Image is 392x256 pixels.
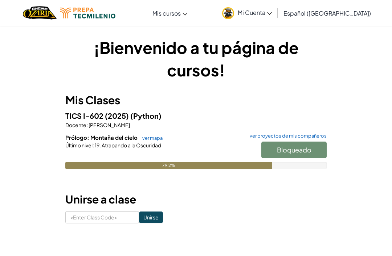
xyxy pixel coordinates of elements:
[60,8,115,18] img: Tecmilenio logo
[222,7,234,19] img: avatar
[149,3,191,23] a: Mis cursos
[86,122,88,128] span: :
[65,92,327,108] h3: Mis Clases
[65,211,139,223] input: <Enter Class Code>
[65,122,86,128] span: Docente
[130,111,162,120] span: (Python)
[152,9,181,17] span: Mis cursos
[65,111,130,120] span: TICS I-602 (2025)
[139,211,163,223] input: Unirse
[219,1,275,24] a: Mi Cuenta
[23,5,57,20] img: Home
[65,134,139,141] span: Prólogo: Montaña del cielo
[283,9,371,17] span: Español ([GEOGRAPHIC_DATA])
[238,9,272,16] span: Mi Cuenta
[65,162,272,169] div: 79.2%
[101,142,161,148] span: Atrapando a la Oscuridad
[65,191,327,207] h3: Unirse a clase
[65,36,327,81] h1: ¡Bienvenido a tu página de cursos!
[88,122,130,128] span: [PERSON_NAME]
[139,135,163,141] a: ver mapa
[246,134,327,138] a: ver proyectos de mis compañeros
[93,142,94,148] span: :
[94,142,101,148] span: 19.
[23,5,57,20] a: Ozaria by CodeCombat logo
[280,3,375,23] a: Español ([GEOGRAPHIC_DATA])
[65,142,93,148] span: Último nivel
